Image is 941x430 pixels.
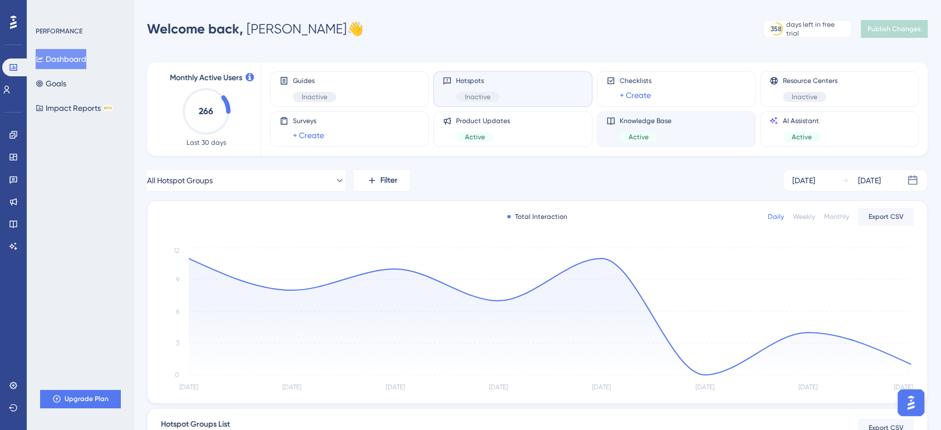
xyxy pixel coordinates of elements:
button: Filter [354,169,410,192]
div: [DATE] [792,174,815,187]
span: Active [629,133,649,141]
button: Upgrade Plan [40,390,120,408]
div: Total Interaction [507,212,567,221]
tspan: 12 [174,247,179,255]
button: Publish Changes [861,20,928,38]
tspan: [DATE] [798,383,817,391]
tspan: [DATE] [179,383,198,391]
div: 358 [771,25,782,33]
tspan: 3 [176,339,179,347]
span: Knowledge Base [620,116,672,125]
div: BETA [103,105,113,111]
button: Dashboard [36,49,86,69]
span: Product Updates [456,116,510,125]
span: Last 30 days [187,138,226,147]
span: Export CSV [869,212,904,221]
div: [DATE] [858,174,881,187]
tspan: [DATE] [695,383,714,391]
text: 266 [199,106,213,116]
button: Impact ReportsBETA [36,98,113,118]
span: All Hotspot Groups [147,174,213,187]
span: Resource Centers [783,76,837,85]
span: Checklists [620,76,651,85]
span: Guides [293,76,336,85]
span: Inactive [465,92,491,101]
div: Monthly [824,212,849,221]
span: Hotspots [456,76,499,85]
tspan: [DATE] [489,383,508,391]
div: Daily [768,212,784,221]
span: Filter [380,174,398,187]
a: + Create [620,89,651,102]
tspan: [DATE] [386,383,405,391]
a: + Create [293,129,324,142]
span: Upgrade Plan [65,394,109,403]
span: Inactive [792,92,817,101]
button: All Hotspot Groups [147,169,345,192]
span: Inactive [302,92,327,101]
tspan: [DATE] [592,383,611,391]
tspan: 9 [176,276,179,284]
tspan: [DATE] [894,383,913,391]
div: Weekly [793,212,815,221]
tspan: 0 [175,371,179,379]
div: days left in free trial [786,20,848,38]
span: Active [792,133,812,141]
span: AI Assistant [783,116,821,125]
div: [PERSON_NAME] 👋 [147,20,364,38]
span: Surveys [293,116,324,125]
tspan: 6 [176,307,179,315]
button: Goals [36,74,66,94]
button: Export CSV [858,208,914,226]
div: PERFORMANCE [36,27,82,36]
tspan: [DATE] [282,383,301,391]
iframe: UserGuiding AI Assistant Launcher [894,386,928,419]
span: Welcome back, [147,21,243,37]
span: Publish Changes [868,25,921,33]
span: Active [465,133,485,141]
span: Monthly Active Users [170,71,242,85]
